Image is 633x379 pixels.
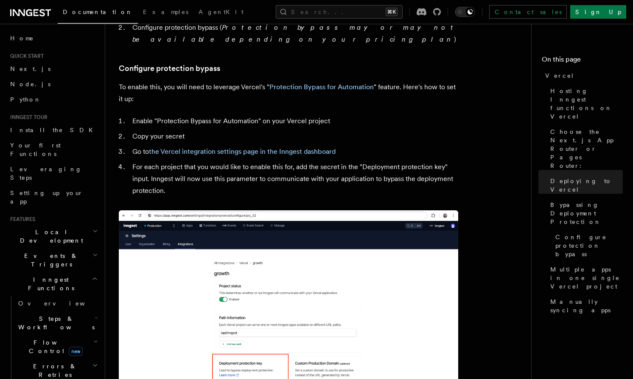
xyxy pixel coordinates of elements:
[10,96,41,103] span: Python
[455,7,475,17] button: Toggle dark mode
[10,127,98,133] span: Install the SDK
[7,76,100,92] a: Node.js
[550,297,623,314] span: Manually syncing apps
[489,5,567,19] a: Contact sales
[7,53,44,59] span: Quick start
[138,3,193,23] a: Examples
[15,296,100,311] a: Overview
[69,347,83,356] span: new
[276,5,403,19] button: Search...⌘K
[386,8,398,16] kbd: ⌘K
[149,147,336,156] a: the Vercel integration settings page in the Inngest dashboard
[7,114,48,121] span: Inngest tour
[542,68,623,83] a: Vercel
[15,311,100,335] button: Steps & Workflows
[199,8,244,15] span: AgentKit
[10,34,34,42] span: Home
[10,81,50,88] span: Node.js
[547,83,623,124] a: Hosting Inngest functions on Vercel
[7,161,100,185] a: Leveraging Steps
[555,233,623,258] span: Configure protection bypass
[7,224,100,248] button: Local Development
[7,252,92,269] span: Events & Triggers
[130,146,458,158] li: Go to
[7,275,92,292] span: Inngest Functions
[547,124,623,173] a: Choose the Next.js App Router or Pages Router:
[547,262,623,294] a: Multiple apps in one single Vercel project
[7,138,100,161] a: Your first Functions
[7,216,35,223] span: Features
[143,8,188,15] span: Examples
[550,265,623,291] span: Multiple apps in one single Vercel project
[130,115,458,127] li: Enable "Protection Bypass for Automation" on your Vercel project
[119,62,220,74] a: Configure protection bypass
[7,61,100,76] a: Next.js
[550,201,623,226] span: Bypassing Deployment Protection
[7,122,100,138] a: Install the SDK
[15,335,100,359] button: Flow Controlnew
[542,54,623,68] h4: On this page
[119,81,458,105] p: To enable this, you will need to leverage Vercel's " " feature. Here's how to set it up:
[63,8,133,15] span: Documentation
[7,92,100,107] a: Python
[7,248,100,272] button: Events & Triggers
[15,362,92,379] span: Errors & Retries
[545,71,574,80] span: Vercel
[10,65,50,72] span: Next.js
[547,173,623,197] a: Deploying to Vercel
[10,142,61,157] span: Your first Functions
[132,23,457,43] em: Protection bypass may or may not be available depending on your pricing plan
[547,197,623,229] a: Bypassing Deployment Protection
[550,127,623,170] span: Choose the Next.js App Router or Pages Router:
[550,87,623,121] span: Hosting Inngest functions on Vercel
[58,3,138,24] a: Documentation
[10,166,82,181] span: Leveraging Steps
[15,314,95,331] span: Steps & Workflows
[570,5,626,19] a: Sign Up
[7,272,100,296] button: Inngest Functions
[10,189,83,205] span: Setting up your app
[269,83,374,91] a: Protection Bypass for Automation
[550,177,623,194] span: Deploying to Vercel
[547,294,623,318] a: Manually syncing apps
[130,161,458,197] li: For each project that you would like to enable this for, add the secret in the "Deployment protec...
[193,3,249,23] a: AgentKit
[15,338,93,355] span: Flow Control
[7,185,100,209] a: Setting up your app
[18,300,106,307] span: Overview
[130,22,458,45] li: Configure protection bypass ( )
[7,228,92,245] span: Local Development
[7,31,100,46] a: Home
[552,229,623,262] a: Configure protection bypass
[130,130,458,142] li: Copy your secret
